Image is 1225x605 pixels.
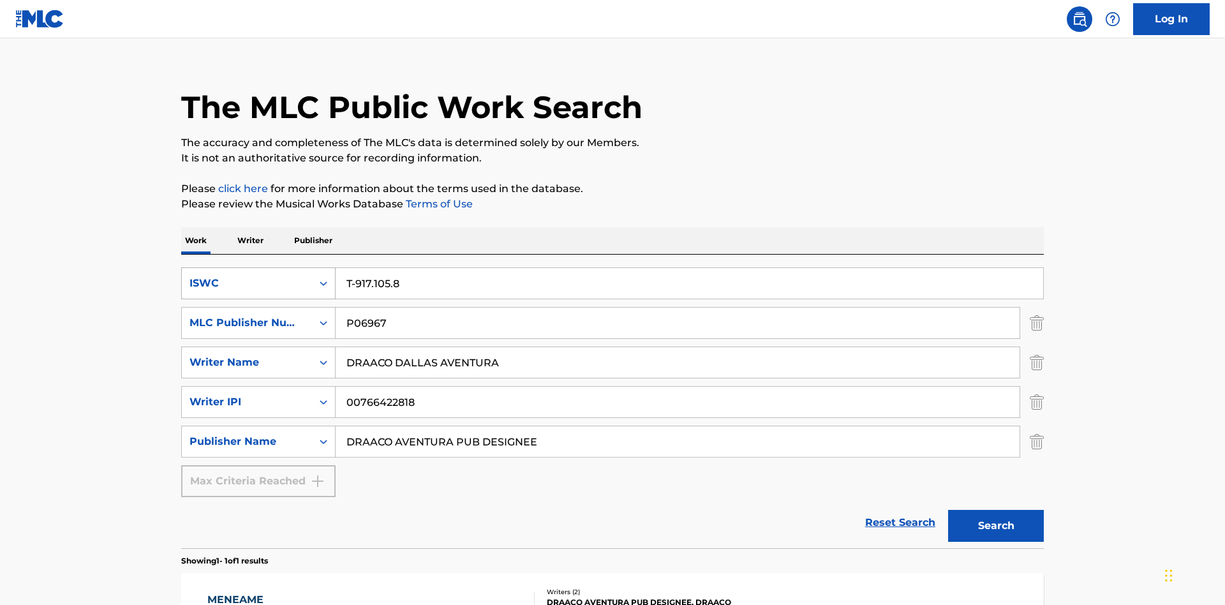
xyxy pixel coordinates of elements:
[189,434,304,449] div: Publisher Name
[181,555,268,567] p: Showing 1 - 1 of 1 results
[189,315,304,331] div: MLC Publisher Number
[1072,11,1087,27] img: search
[189,394,304,410] div: Writer IPI
[859,509,942,537] a: Reset Search
[290,227,336,254] p: Publisher
[403,198,473,210] a: Terms of Use
[181,88,642,126] h1: The MLC Public Work Search
[1030,426,1044,458] img: Delete Criterion
[181,135,1044,151] p: The accuracy and completeness of The MLC's data is determined solely by our Members.
[218,183,268,195] a: click here
[1165,556,1173,595] div: Drag
[181,151,1044,166] p: It is not an authoritative source for recording information.
[15,10,64,28] img: MLC Logo
[1133,3,1210,35] a: Log In
[189,276,304,291] div: ISWC
[1105,11,1120,27] img: help
[181,267,1044,548] form: Search Form
[948,510,1044,542] button: Search
[547,587,739,597] div: Writers ( 2 )
[1030,307,1044,339] img: Delete Criterion
[234,227,267,254] p: Writer
[1030,347,1044,378] img: Delete Criterion
[189,355,304,370] div: Writer Name
[181,197,1044,212] p: Please review the Musical Works Database
[1100,6,1125,32] div: Help
[1030,386,1044,418] img: Delete Criterion
[181,181,1044,197] p: Please for more information about the terms used in the database.
[181,227,211,254] p: Work
[1161,544,1225,605] iframe: Chat Widget
[1067,6,1092,32] a: Public Search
